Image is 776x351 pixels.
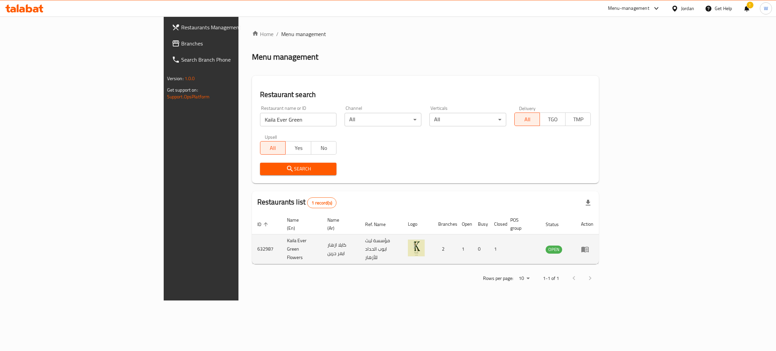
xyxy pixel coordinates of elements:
[265,165,331,173] span: Search
[257,197,336,208] h2: Restaurants list
[181,23,288,31] span: Restaurants Management
[288,143,309,153] span: Yes
[510,216,532,232] span: POS group
[514,113,540,126] button: All
[263,143,283,153] span: All
[681,5,694,12] div: Jordan
[565,113,591,126] button: TMP
[473,234,489,264] td: 0
[580,195,596,211] div: Export file
[408,240,425,256] img: Kaila Ever Green Flowers
[540,113,565,126] button: TGO
[402,214,433,234] th: Logo
[167,86,198,94] span: Get support on:
[314,143,334,153] span: No
[287,216,314,232] span: Name (En)
[433,234,456,264] td: 2
[517,115,538,124] span: All
[181,56,288,64] span: Search Branch Phone
[166,35,293,52] a: Branches
[252,52,318,62] h2: Menu management
[260,113,337,126] input: Search for restaurant name or ID..
[308,200,336,206] span: 1 record(s)
[260,141,286,155] button: All
[311,141,337,155] button: No
[285,141,311,155] button: Yes
[608,4,649,12] div: Menu-management
[281,30,326,38] span: Menu management
[260,90,591,100] h2: Restaurant search
[473,214,489,234] th: Busy
[252,214,599,264] table: enhanced table
[543,115,563,124] span: TGO
[327,216,352,232] span: Name (Ar)
[489,234,505,264] td: 1
[568,115,588,124] span: TMP
[456,214,473,234] th: Open
[576,214,599,234] th: Action
[166,19,293,35] a: Restaurants Management
[322,234,360,264] td: كايلا ازهار ايفر جرين
[167,92,210,101] a: Support.OpsPlatform
[260,163,337,175] button: Search
[433,214,456,234] th: Branches
[345,113,421,126] div: All
[483,274,513,283] p: Rows per page:
[546,220,568,228] span: Status
[307,197,336,208] div: Total records count
[365,220,394,228] span: Ref. Name
[166,52,293,68] a: Search Branch Phone
[489,214,505,234] th: Closed
[360,234,403,264] td: مؤسسة ليث ايوب الحداد للأزهار
[546,246,562,253] span: OPEN
[167,74,184,83] span: Version:
[181,39,288,47] span: Branches
[764,5,768,12] span: W
[543,274,559,283] p: 1-1 of 1
[265,134,277,139] label: Upsell
[252,30,599,38] nav: breadcrumb
[257,220,270,228] span: ID
[429,113,506,126] div: All
[546,246,562,254] div: OPEN
[185,74,195,83] span: 1.0.0
[456,234,473,264] td: 1
[282,234,322,264] td: Kaila Ever Green Flowers
[516,274,532,284] div: Rows per page:
[519,106,536,110] label: Delivery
